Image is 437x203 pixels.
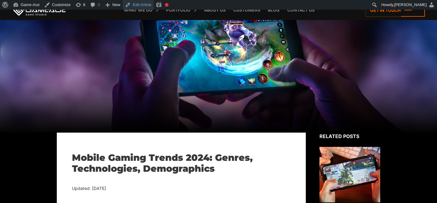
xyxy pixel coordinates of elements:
h1: Mobile Gaming Trends 2024: Genres, Technologies, Demographics [72,152,291,174]
a: Get in touch [366,4,425,17]
div: Related posts [319,133,380,140]
div: Focus keyphrase not set [165,3,169,7]
span: [PERSON_NAME] [394,2,427,7]
div: Updated: [DATE] [72,185,291,192]
img: Related [319,147,380,202]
